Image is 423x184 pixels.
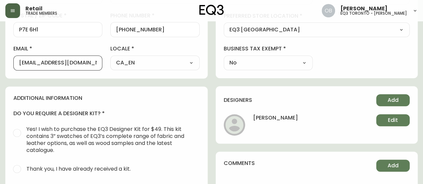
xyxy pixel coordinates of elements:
img: 8e0065c524da89c5c924d5ed86cfe468 [322,4,335,17]
span: Retail [25,6,42,11]
h4: do you require a designer kit? [13,110,200,117]
span: Add [388,97,399,104]
span: Edit [388,117,398,124]
button: Add [376,160,410,172]
span: Yes! I wish to purchase the EQ3 Designer Kit for $49. This kit contains 3” swatches of EQ3’s comp... [26,126,194,154]
h4: designers [224,97,252,104]
img: logo [199,5,224,15]
button: Add [376,94,410,106]
h4: comments [224,160,255,167]
label: email [13,45,102,52]
button: Edit [376,114,410,126]
label: locale [110,45,199,52]
span: Thank you, I have already received a kit. [26,165,131,172]
span: Add [388,162,399,169]
h5: eq3 toronto - [PERSON_NAME] [340,11,407,15]
h5: trade members [25,11,57,15]
h4: additional information [13,95,200,102]
label: business tax exempt [224,45,313,52]
span: [PERSON_NAME] [340,6,388,11]
h4: [PERSON_NAME] [253,114,298,126]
